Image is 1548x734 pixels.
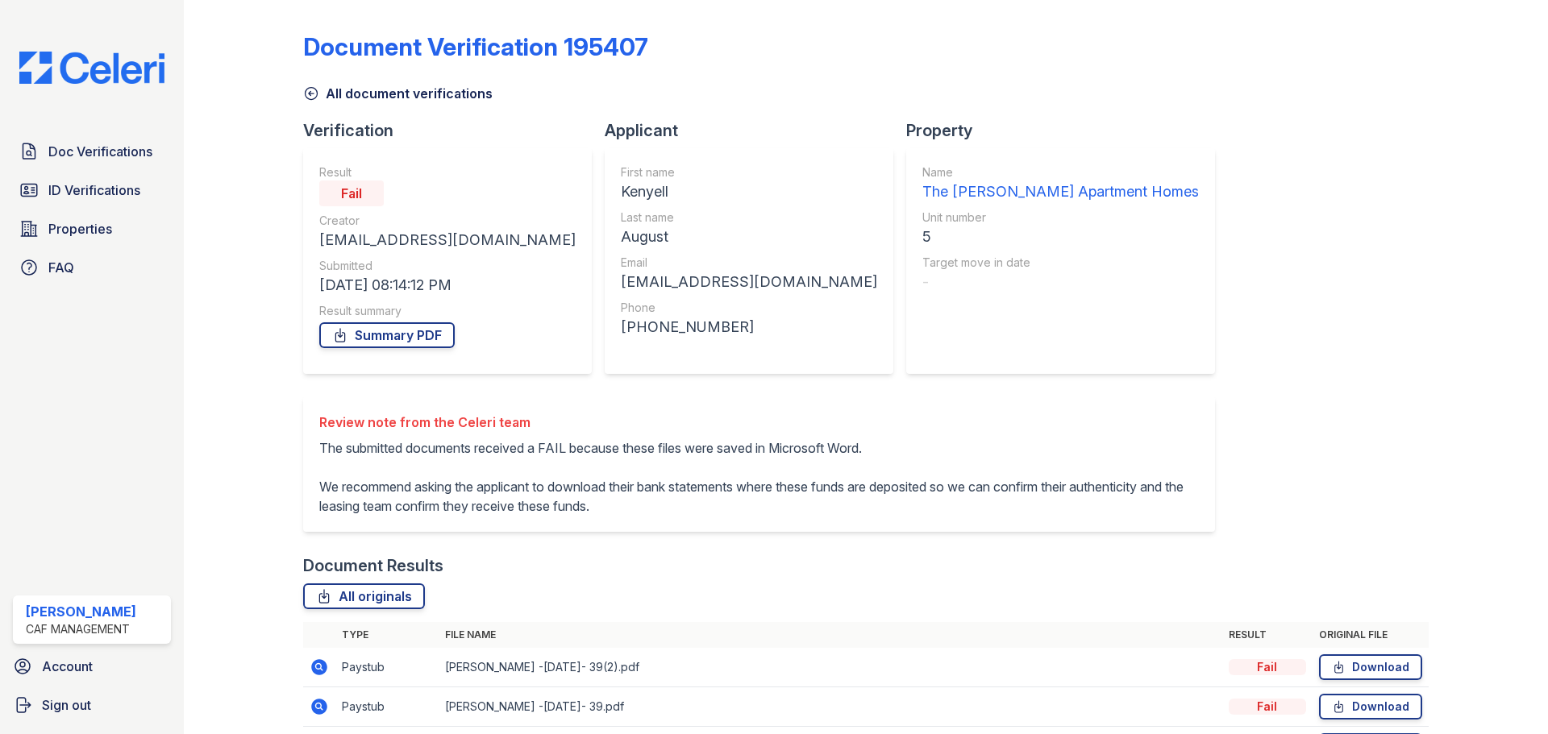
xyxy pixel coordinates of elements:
[319,303,576,319] div: Result summary
[319,229,576,251] div: [EMAIL_ADDRESS][DOMAIN_NAME]
[621,180,877,203] div: Kenyell
[335,687,439,727] td: Paystub
[13,135,171,168] a: Doc Verifications
[621,209,877,226] div: Last name
[319,213,576,229] div: Creator
[26,602,136,621] div: [PERSON_NAME]
[922,226,1199,248] div: 5
[319,258,576,274] div: Submitted
[319,164,576,180] div: Result
[42,695,91,715] span: Sign out
[1313,622,1429,648] th: Original file
[439,687,1222,727] td: [PERSON_NAME] -[DATE]- 39.pdf
[1229,699,1306,715] div: Fail
[6,689,177,721] a: Sign out
[6,52,177,84] img: CE_Logo_Blue-a8612792a0a2168367f1c8372b55b34899dd931a85d93a1a3d3e32e68fde9ad4.png
[319,322,455,348] a: Summary PDF
[439,648,1222,687] td: [PERSON_NAME] -[DATE]- 39(2).pdf
[13,213,171,245] a: Properties
[621,316,877,338] div: [PHONE_NUMBER]
[922,180,1199,203] div: The [PERSON_NAME] Apartment Homes
[621,300,877,316] div: Phone
[48,219,112,238] span: Properties
[319,413,1199,432] div: Review note from the Celeri team
[303,583,425,609] a: All originals
[621,255,877,271] div: Email
[303,84,493,103] a: All document verifications
[605,119,906,142] div: Applicant
[922,209,1199,226] div: Unit number
[48,258,74,277] span: FAQ
[303,554,443,577] div: Document Results
[922,164,1199,180] div: Name
[13,251,171,284] a: FAQ
[319,274,576,297] div: [DATE] 08:14:12 PM
[1229,659,1306,675] div: Fail
[319,180,384,206] div: Fail
[48,142,152,161] span: Doc Verifications
[13,174,171,206] a: ID Verifications
[621,164,877,180] div: First name
[26,621,136,637] div: CAF Management
[335,648,439,687] td: Paystub
[303,32,648,61] div: Document Verification 195407
[48,180,140,200] span: ID Verifications
[42,657,93,676] span: Account
[303,119,605,142] div: Verification
[922,164,1199,203] a: Name The [PERSON_NAME] Apartment Homes
[1319,694,1422,719] a: Download
[319,438,1199,516] p: The submitted documents received a FAIL because these files were saved in Microsoft Word. We reco...
[439,622,1222,648] th: File name
[621,271,877,293] div: [EMAIL_ADDRESS][DOMAIN_NAME]
[1222,622,1313,648] th: Result
[621,226,877,248] div: August
[906,119,1228,142] div: Property
[1319,654,1422,680] a: Download
[6,650,177,682] a: Account
[922,255,1199,271] div: Target move in date
[922,271,1199,293] div: -
[335,622,439,648] th: Type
